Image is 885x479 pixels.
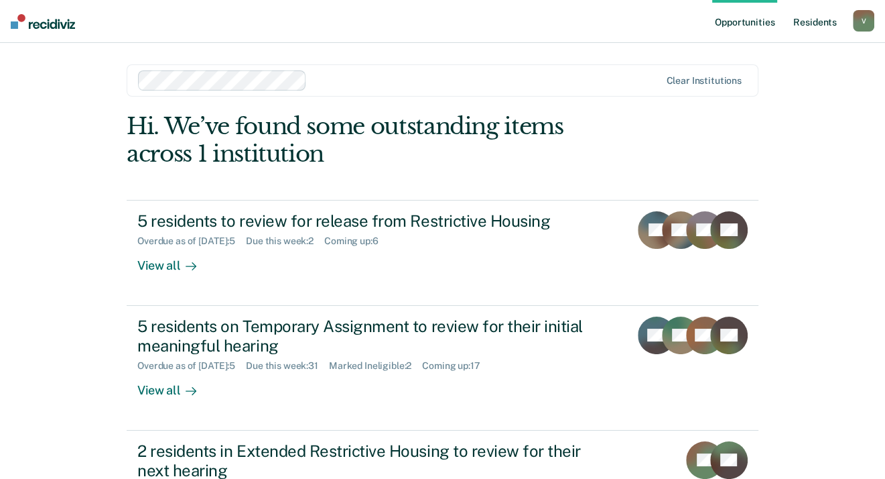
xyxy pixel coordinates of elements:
[127,113,632,168] div: Hi. We’ve found some outstanding items across 1 institution
[137,211,608,231] div: 5 residents to review for release from Restrictive Housing
[246,360,329,372] div: Due this week : 31
[137,372,212,398] div: View all
[324,235,389,247] div: Coming up : 6
[666,75,742,87] div: Clear institutions
[137,360,246,372] div: Overdue as of [DATE] : 5
[11,14,75,29] img: Recidiviz
[246,235,324,247] div: Due this week : 2
[137,317,608,356] div: 5 residents on Temporary Assignment to review for their initial meaningful hearing
[853,10,874,32] button: V
[329,360,422,372] div: Marked Ineligible : 2
[127,306,758,431] a: 5 residents on Temporary Assignment to review for their initial meaningful hearingOverdue as of [...
[137,247,212,273] div: View all
[137,235,246,247] div: Overdue as of [DATE] : 5
[127,200,758,306] a: 5 residents to review for release from Restrictive HousingOverdue as of [DATE]:5Due this week:2Co...
[422,360,490,372] div: Coming up : 17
